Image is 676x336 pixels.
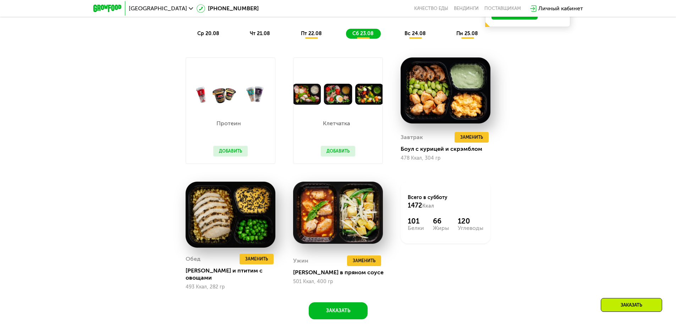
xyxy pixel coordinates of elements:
span: ср 20.08 [197,31,219,37]
p: Протеин [213,121,244,126]
div: Личный кабинет [538,4,583,13]
div: Всего в субботу [408,194,483,210]
span: пн 25.08 [456,31,478,37]
div: [PERSON_NAME] в пряном соусе [293,269,389,276]
button: Заказать [309,302,368,319]
div: 478 Ккал, 304 гр [401,155,490,161]
div: Углеводы [458,225,483,231]
span: сб 23.08 [352,31,374,37]
button: Добавить [213,146,248,156]
span: [GEOGRAPHIC_DATA] [129,6,187,11]
div: Заказать [601,298,662,312]
div: Жиры [433,225,449,231]
p: Клетчатка [321,121,352,126]
div: 493 Ккал, 282 гр [186,284,275,290]
div: Обед [186,254,200,264]
span: вс 24.08 [405,31,426,37]
div: Боул с курицей и скрэмблом [401,145,496,153]
a: Качество еды [414,6,448,11]
span: 1472 [408,202,422,209]
div: Ужин [293,255,308,266]
span: Ккал [422,203,434,209]
div: 120 [458,217,483,225]
span: Заменить [353,257,375,264]
a: Вендинги [454,6,479,11]
div: 66 [433,217,449,225]
span: чт 21.08 [250,31,270,37]
button: Заменить [240,254,274,264]
span: Заменить [460,134,483,141]
span: пт 22.08 [301,31,322,37]
button: Добавить [321,146,355,156]
div: поставщикам [484,6,521,11]
div: Завтрак [401,132,423,143]
button: Заменить [347,255,381,266]
span: Заменить [245,255,268,263]
button: Заменить [455,132,489,143]
a: [PHONE_NUMBER] [197,4,259,13]
div: 101 [408,217,424,225]
div: 501 Ккал, 400 гр [293,279,383,285]
div: Белки [408,225,424,231]
div: [PERSON_NAME] и птитим с овощами [186,267,281,281]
